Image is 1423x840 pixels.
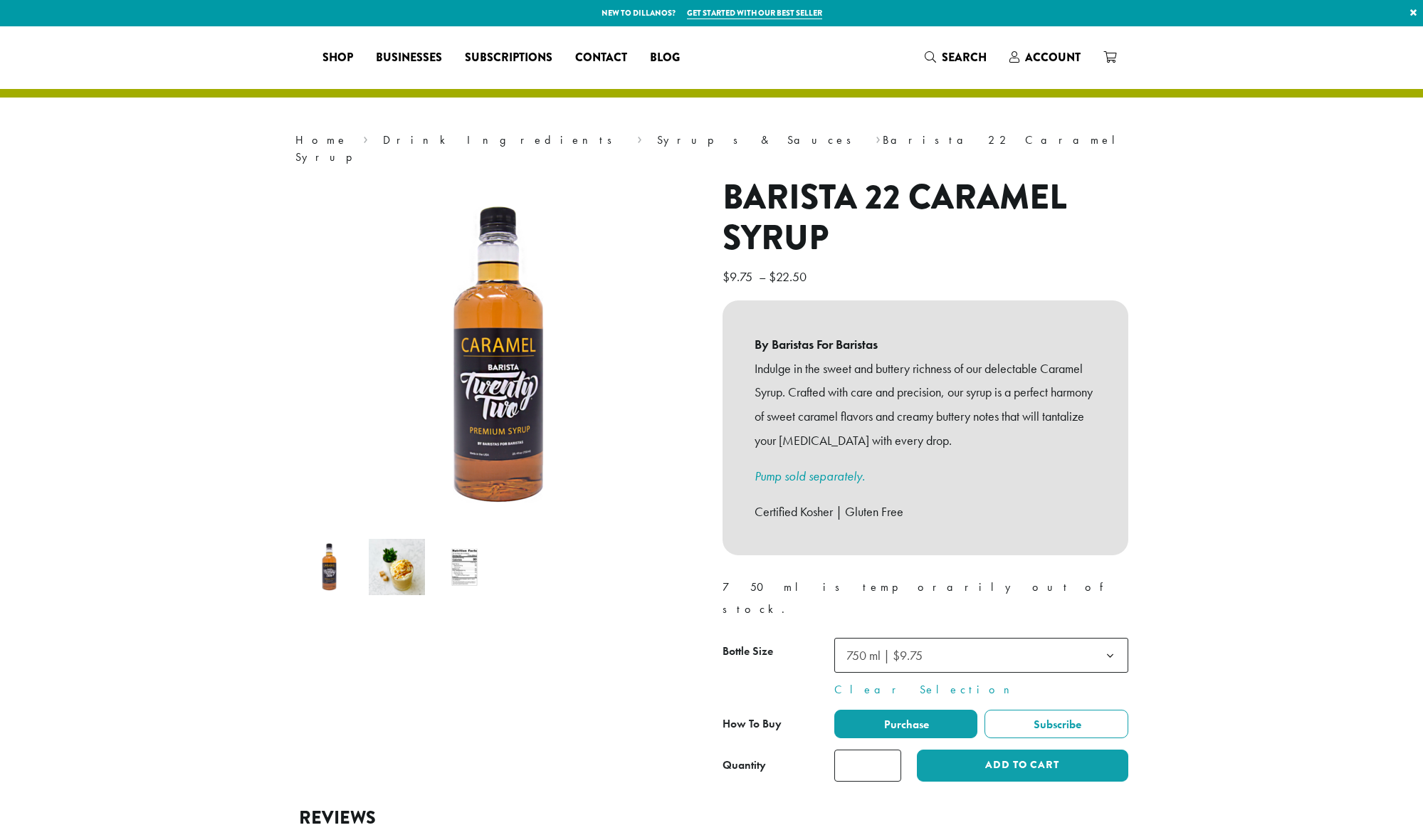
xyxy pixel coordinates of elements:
[769,268,810,285] bdi: 22.50
[755,468,865,484] a: Pump sold separately.
[723,577,1128,619] p: 750 ml is temporarily out of stock.
[383,132,621,147] a: Drink Ingredients
[637,127,642,149] span: ›
[363,127,368,149] span: ›
[755,357,1096,453] p: Indulge in the sweet and buttery richness of our delectable Caramel Syrup. Crafted with care and ...
[942,49,987,65] span: Search
[723,177,1128,259] h1: Barista 22 Caramel Syrup
[575,49,627,67] span: Contact
[322,49,353,67] span: Shop
[295,132,348,147] a: Home
[755,332,1096,357] b: By Baristas For Baristas
[769,268,776,285] span: $
[650,49,680,67] span: Blog
[759,268,766,285] span: –
[311,46,364,69] a: Shop
[301,539,357,595] img: Barista 22 Caramel Syrup
[755,500,1096,524] p: Certified Kosher | Gluten Free
[657,132,861,147] a: Syrups & Sauces
[687,7,822,19] a: Get started with our best seller
[876,127,881,149] span: ›
[723,268,730,285] span: $
[465,49,552,67] span: Subscriptions
[436,539,493,595] img: Barista 22 Caramel Syrup - Image 3
[295,132,1128,166] nav: Breadcrumb
[369,539,425,595] img: Barista 22 Caramel Syrup - Image 2
[376,49,442,67] span: Businesses
[299,807,1125,829] h2: Reviews
[320,177,676,533] img: Barista 22 Caramel Syrup
[723,268,756,285] bdi: 9.75
[1025,49,1081,65] span: Account
[913,46,998,69] a: Search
